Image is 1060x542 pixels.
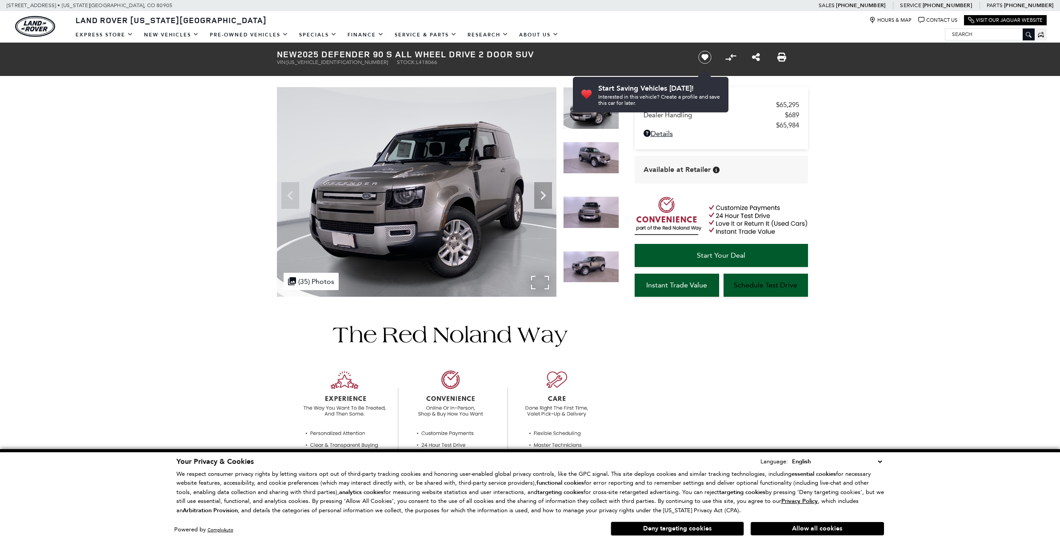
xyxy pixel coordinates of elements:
[646,281,707,289] span: Instant Trade Value
[563,87,619,129] img: New 2025 Silicon Silver LAND ROVER S image 1
[70,27,564,43] nav: Main Navigation
[752,52,760,63] a: Share this New 2025 Defender 90 S All Wheel Drive 2 Door SUV
[869,17,912,24] a: Hours & Map
[277,59,287,65] span: VIN:
[697,251,745,259] span: Start Your Deal
[719,488,765,496] strong: targeting cookies
[563,142,619,174] img: New 2025 Silicon Silver LAND ROVER S image 2
[777,52,786,63] a: Print this New 2025 Defender 90 S All Wheel Drive 2 Door SUV
[284,273,339,290] div: (35) Photos
[923,2,972,9] a: [PHONE_NUMBER]
[208,527,233,533] a: ComplyAuto
[76,15,267,25] span: Land Rover [US_STATE][GEOGRAPHIC_DATA]
[785,111,799,119] span: $689
[734,281,797,289] span: Schedule Test Drive
[15,16,55,37] img: Land Rover
[389,27,462,43] a: Service & Parts
[790,457,884,466] select: Language Select
[287,59,388,65] span: [US_VEHICLE_IDENTIFICATION_NUMBER]
[534,182,552,209] div: Next
[563,251,619,283] img: New 2025 Silicon Silver LAND ROVER S image 4
[968,17,1043,24] a: Visit Our Jaguar Website
[70,15,272,25] a: Land Rover [US_STATE][GEOGRAPHIC_DATA]
[277,48,297,60] strong: New
[695,50,715,64] button: Save vehicle
[635,274,719,297] a: Instant Trade Value
[174,527,233,533] div: Powered by
[342,27,389,43] a: Finance
[945,29,1034,40] input: Search
[635,301,808,441] iframe: YouTube video player
[176,470,884,515] p: We respect consumer privacy rights by letting visitors opt out of third-party tracking cookies an...
[760,458,788,464] div: Language:
[781,498,818,504] a: Privacy Policy
[644,101,776,109] span: MSRP
[724,51,737,64] button: Compare vehicle
[836,2,885,9] a: [PHONE_NUMBER]
[644,111,799,119] a: Dealer Handling $689
[204,27,294,43] a: Pre-Owned Vehicles
[987,2,1003,8] span: Parts
[644,101,799,109] a: MSRP $65,295
[277,49,684,59] h1: 2025 Defender 90 S All Wheel Drive 2 Door SUV
[176,457,254,466] span: Your Privacy & Cookies
[776,121,799,129] span: $65,984
[294,27,342,43] a: Specials
[819,2,835,8] span: Sales
[611,522,744,536] button: Deny targeting cookies
[462,27,514,43] a: Research
[70,27,139,43] a: EXPRESS STORE
[139,27,204,43] a: New Vehicles
[644,121,799,129] a: $65,984
[563,196,619,228] img: New 2025 Silicon Silver LAND ROVER S image 3
[644,165,711,175] span: Available at Retailer
[15,16,55,37] a: land-rover
[536,479,584,487] strong: functional cookies
[537,488,584,496] strong: targeting cookies
[1004,2,1053,9] a: [PHONE_NUMBER]
[776,101,799,109] span: $65,295
[644,129,799,138] a: Details
[183,506,238,514] strong: Arbitration Provision
[918,17,957,24] a: Contact Us
[277,87,556,297] img: New 2025 Silicon Silver LAND ROVER S image 1
[724,274,808,297] a: Schedule Test Drive
[781,497,818,505] u: Privacy Policy
[751,522,884,535] button: Allow all cookies
[900,2,921,8] span: Service
[7,2,172,8] a: [STREET_ADDRESS] • [US_STATE][GEOGRAPHIC_DATA], CO 80905
[397,59,416,65] span: Stock:
[713,167,720,173] div: Vehicle is in stock and ready for immediate delivery. Due to demand, availability is subject to c...
[792,470,836,478] strong: essential cookies
[635,244,808,267] a: Start Your Deal
[339,488,384,496] strong: analytics cookies
[644,111,785,119] span: Dealer Handling
[514,27,564,43] a: About Us
[416,59,437,65] span: L418066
